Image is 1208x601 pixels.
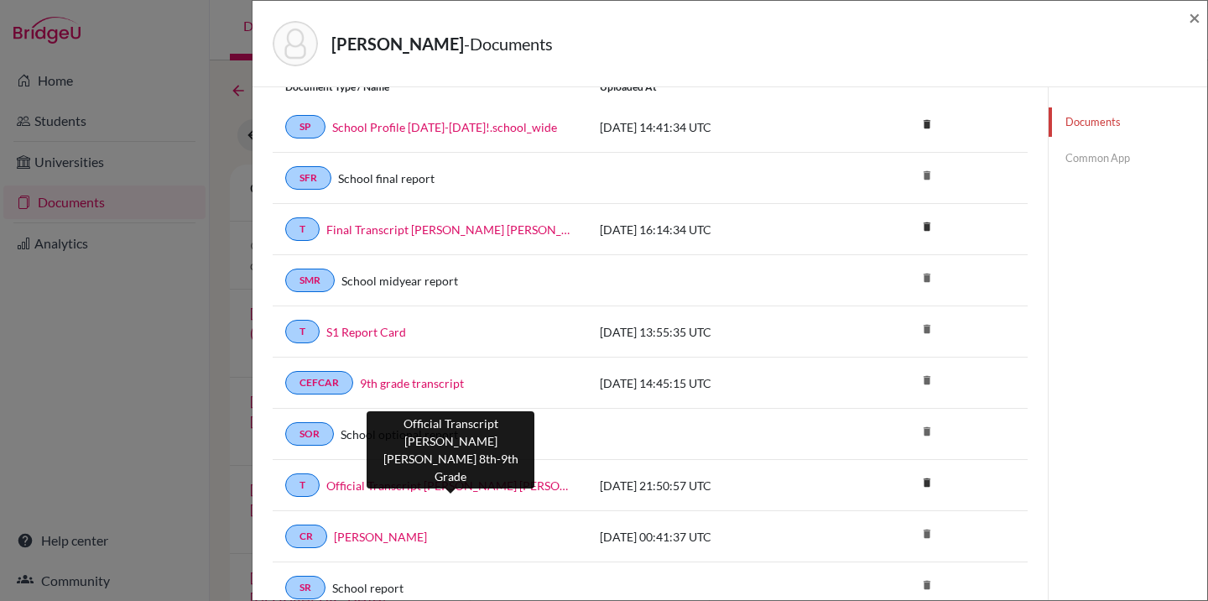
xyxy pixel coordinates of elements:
div: Official Transcript [PERSON_NAME] [PERSON_NAME] 8th-9th Grade [367,411,534,489]
div: [DATE] 00:41:37 UTC [587,528,839,546]
i: delete [914,368,940,393]
a: School Profile [DATE]-[DATE]!.school_wide [332,118,557,136]
a: delete [914,217,940,239]
a: Official Transcript [PERSON_NAME] [PERSON_NAME] 8th-9th Grade [326,477,575,494]
div: Uploaded at [587,80,839,95]
a: Final Transcript [PERSON_NAME] [PERSON_NAME] [326,221,575,238]
i: delete [914,572,940,598]
i: delete [914,112,940,137]
strong: [PERSON_NAME] [331,34,464,54]
div: [DATE] 13:55:35 UTC [587,323,839,341]
a: [PERSON_NAME] [334,528,427,546]
a: CR [285,525,327,548]
i: delete [914,163,940,188]
a: CEFCAR [285,371,353,395]
a: SR [285,576,325,599]
a: T [285,473,320,497]
div: Document Type / Name [273,80,587,95]
a: Documents [1049,107,1207,137]
div: [DATE] 14:41:34 UTC [587,118,839,136]
i: delete [914,419,940,444]
i: delete [914,214,940,239]
i: delete [914,316,940,342]
div: [DATE] 21:50:57 UTC [587,477,839,494]
a: Common App [1049,144,1207,173]
i: delete [914,470,940,495]
span: - Documents [464,34,553,54]
a: SP [285,115,325,138]
a: delete [914,473,940,495]
div: [DATE] 14:45:15 UTC [587,374,839,392]
a: S1 Report Card [326,323,406,341]
a: delete [914,114,940,137]
a: SFR [285,166,331,190]
div: [DATE] 16:14:34 UTC [587,221,839,238]
a: School report [332,579,404,597]
i: delete [914,265,940,290]
a: T [285,320,320,343]
a: SOR [285,422,334,446]
a: School final report [338,170,435,187]
a: T [285,217,320,241]
a: SMR [285,269,335,292]
a: School midyear report [341,272,458,290]
i: delete [914,521,940,546]
a: 9th grade transcript [360,374,464,392]
a: School optional report [341,426,458,443]
button: Close [1189,8,1200,28]
span: × [1189,5,1200,29]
